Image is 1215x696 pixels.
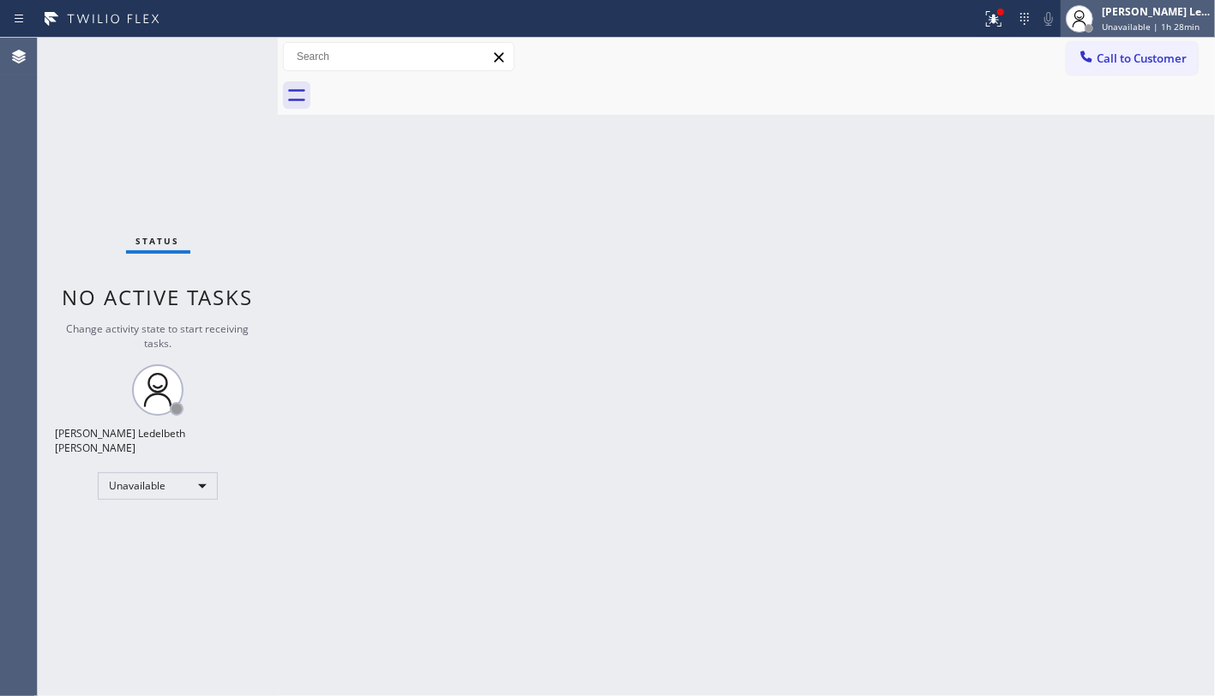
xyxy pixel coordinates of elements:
[1037,7,1061,31] button: Mute
[1067,42,1198,75] button: Call to Customer
[63,283,254,311] span: No active tasks
[1102,21,1200,33] span: Unavailable | 1h 28min
[1102,4,1210,19] div: [PERSON_NAME] Ledelbeth [PERSON_NAME]
[98,472,218,500] div: Unavailable
[1097,51,1187,66] span: Call to Customer
[55,426,261,455] div: [PERSON_NAME] Ledelbeth [PERSON_NAME]
[284,43,514,70] input: Search
[136,235,180,247] span: Status
[67,321,250,351] span: Change activity state to start receiving tasks.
